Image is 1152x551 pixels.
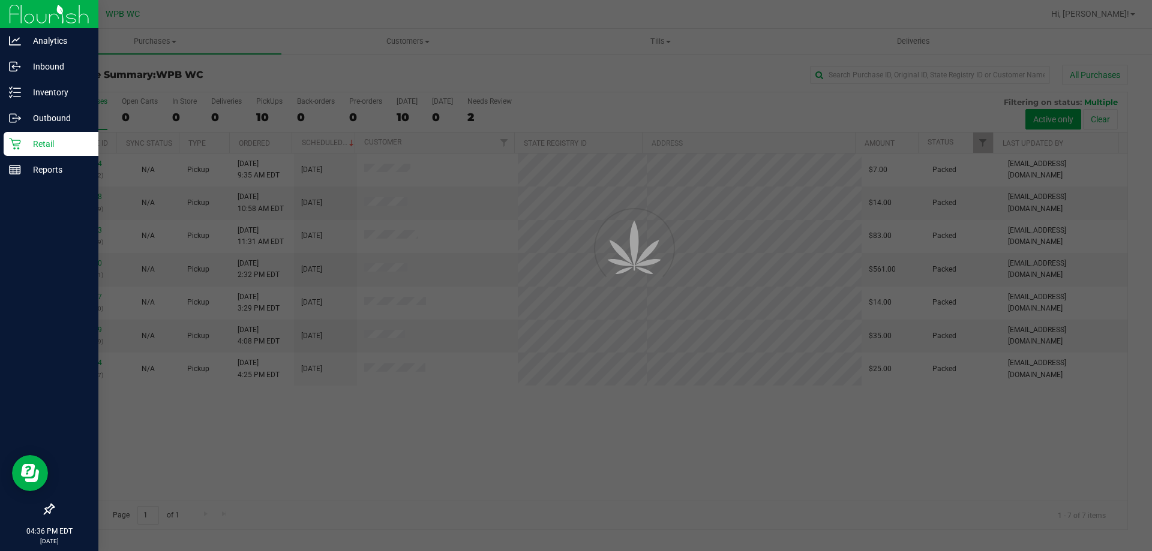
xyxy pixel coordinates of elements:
[9,35,21,47] inline-svg: Analytics
[9,138,21,150] inline-svg: Retail
[5,537,93,546] p: [DATE]
[9,112,21,124] inline-svg: Outbound
[21,34,93,48] p: Analytics
[21,162,93,177] p: Reports
[9,86,21,98] inline-svg: Inventory
[9,61,21,73] inline-svg: Inbound
[21,85,93,100] p: Inventory
[21,111,93,125] p: Outbound
[9,164,21,176] inline-svg: Reports
[21,137,93,151] p: Retail
[21,59,93,74] p: Inbound
[12,455,48,491] iframe: Resource center
[5,526,93,537] p: 04:36 PM EDT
